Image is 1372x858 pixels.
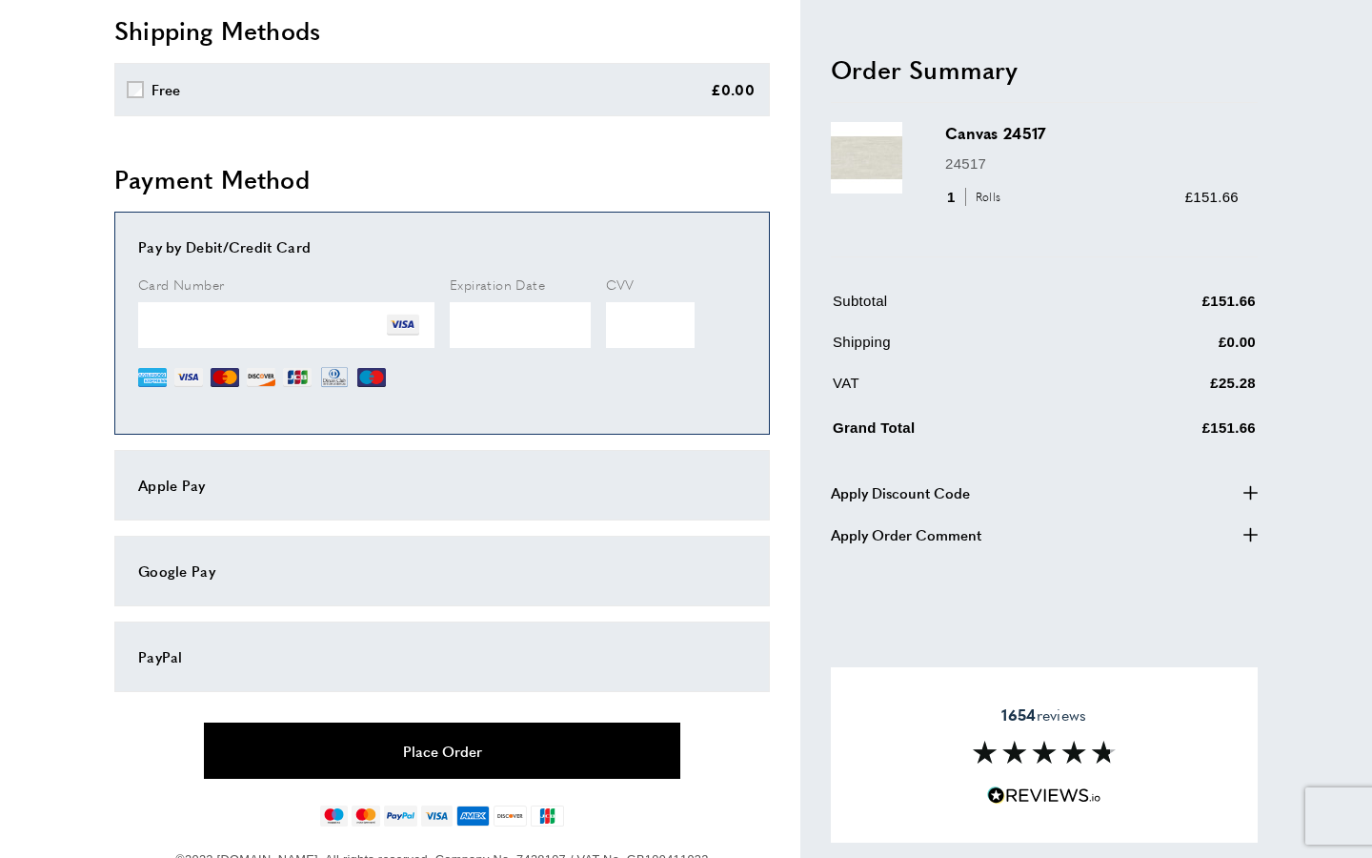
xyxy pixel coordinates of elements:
[114,13,770,48] h2: Shipping Methods
[833,412,1088,453] td: Grand Total
[138,363,167,392] img: AE.png
[1001,705,1086,725] span: reviews
[1185,188,1239,204] span: £151.66
[450,275,545,294] span: Expiration Date
[320,806,348,827] img: maestro
[831,51,1258,86] h2: Order Summary
[387,309,419,341] img: VI.png
[211,363,239,392] img: MC.png
[973,741,1116,764] img: Reviews section
[138,302,434,348] iframe: Secure Credit Card Frame - Credit Card Number
[151,78,181,101] div: Free
[1090,412,1257,453] td: £151.66
[831,122,902,194] img: Canvas 24517
[945,122,1239,144] h3: Canvas 24517
[174,363,203,392] img: VI.png
[283,363,312,392] img: JCB.png
[450,302,591,348] iframe: Secure Credit Card Frame - Expiration Date
[421,806,453,827] img: visa
[945,185,1007,208] div: 1
[987,786,1101,805] img: Reviews.io 5 stars
[384,806,417,827] img: paypal
[138,560,746,582] div: Google Pay
[494,806,527,827] img: discover
[945,152,1239,174] p: 24517
[1090,330,1257,367] td: £0.00
[247,363,275,392] img: DI.png
[138,275,224,294] span: Card Number
[138,235,746,258] div: Pay by Debit/Credit Card
[711,78,756,101] div: £0.00
[456,806,490,827] img: american-express
[833,330,1088,367] td: Shipping
[606,275,635,294] span: CVV
[352,806,379,827] img: mastercard
[319,363,350,392] img: DN.png
[357,363,386,392] img: MI.png
[114,162,770,196] h2: Payment Method
[833,371,1088,408] td: VAT
[831,480,970,503] span: Apply Discount Code
[204,723,680,779] button: Place Order
[833,289,1088,326] td: Subtotal
[831,522,981,545] span: Apply Order Comment
[965,188,1006,206] span: Rolls
[1090,371,1257,408] td: £25.28
[531,806,564,827] img: jcb
[138,474,746,497] div: Apple Pay
[1001,704,1036,725] strong: 1654
[606,302,695,348] iframe: Secure Credit Card Frame - CVV
[1090,289,1257,326] td: £151.66
[138,645,746,668] div: PayPal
